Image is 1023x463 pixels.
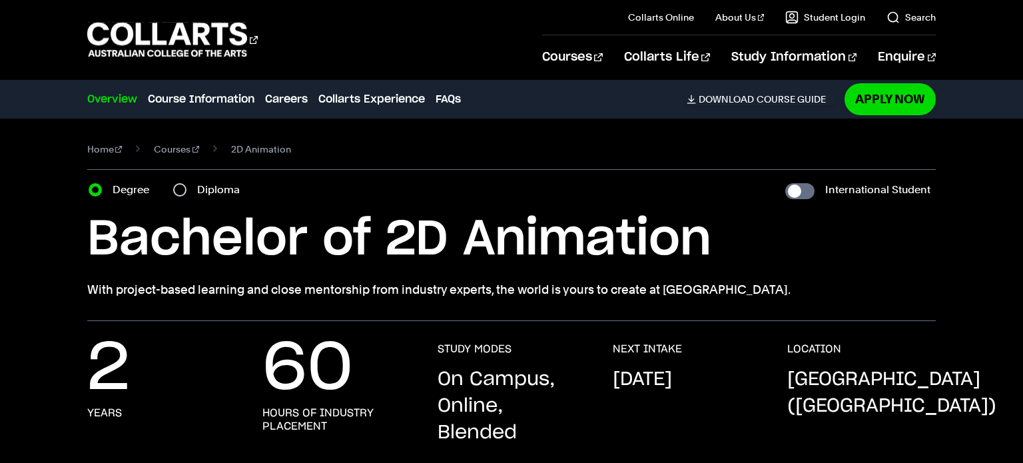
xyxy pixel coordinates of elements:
a: Apply Now [845,83,936,115]
a: FAQs [436,91,461,107]
h3: Years [87,406,122,420]
a: Careers [265,91,308,107]
h3: Hours of industry placement [262,406,411,433]
a: Collarts Life [624,35,710,79]
h3: LOCATION [787,342,841,356]
p: [DATE] [613,366,672,393]
p: 2 [87,342,130,396]
label: Degree [113,181,157,199]
a: Collarts Experience [318,91,425,107]
p: [GEOGRAPHIC_DATA] ([GEOGRAPHIC_DATA]) [787,366,996,420]
a: Study Information [731,35,856,79]
a: About Us [715,11,765,24]
p: On Campus, Online, Blended [438,366,586,446]
a: Course Information [148,91,254,107]
h3: NEXT INTAKE [613,342,682,356]
span: Download [699,93,754,105]
span: 2D Animation [231,140,291,159]
a: Enquire [878,35,936,79]
a: Home [87,140,123,159]
a: Student Login [785,11,865,24]
a: Overview [87,91,137,107]
h1: Bachelor of 2D Animation [87,210,936,270]
p: 60 [262,342,353,396]
a: Courses [542,35,603,79]
div: Go to homepage [87,21,258,59]
a: Search [886,11,936,24]
a: Courses [154,140,199,159]
a: Collarts Online [628,11,694,24]
h3: STUDY MODES [438,342,511,356]
label: Diploma [197,181,248,199]
a: DownloadCourse Guide [687,93,837,105]
label: International Student [825,181,930,199]
p: With project-based learning and close mentorship from industry experts, the world is yours to cre... [87,280,936,299]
